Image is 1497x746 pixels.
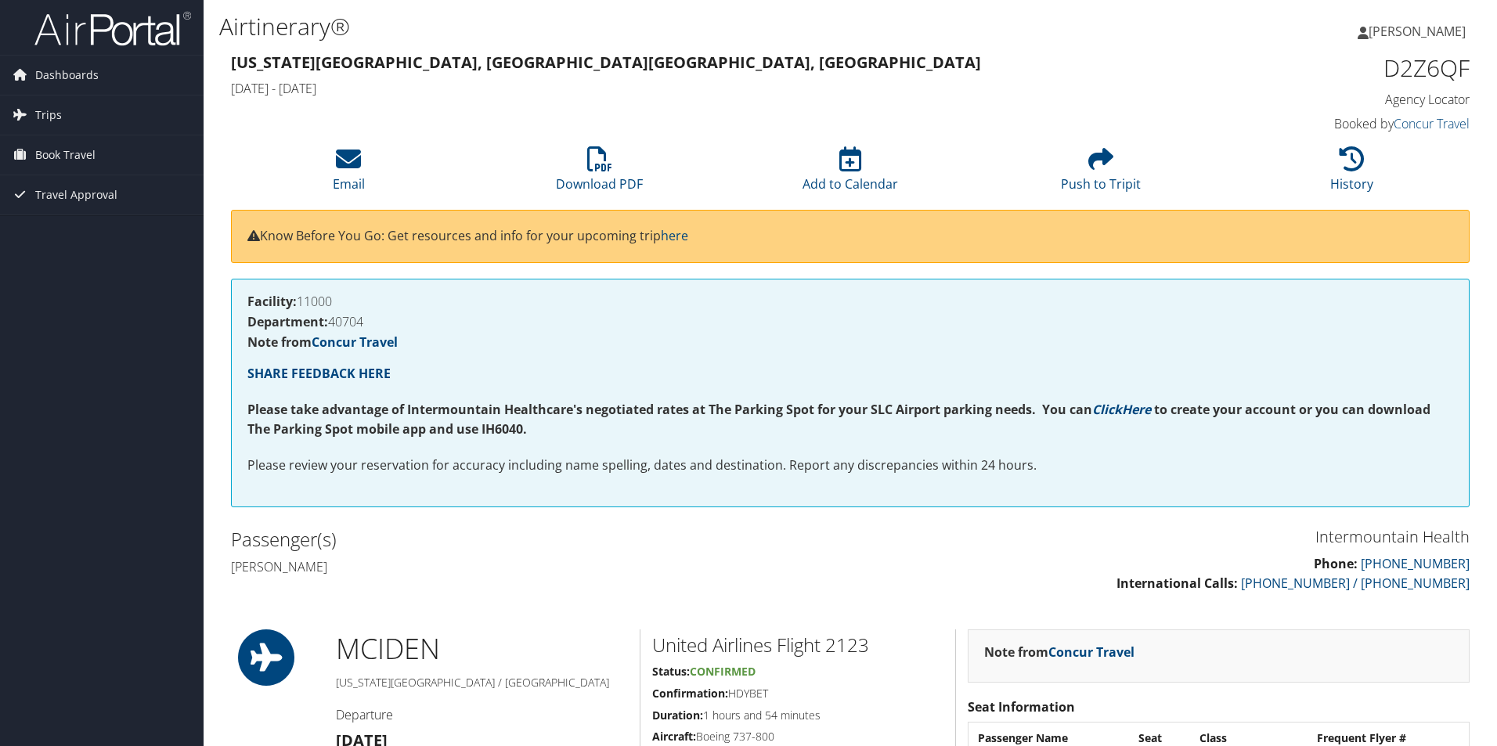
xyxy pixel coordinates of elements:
a: Concur Travel [1394,115,1470,132]
strong: [US_STATE][GEOGRAPHIC_DATA], [GEOGRAPHIC_DATA] [GEOGRAPHIC_DATA], [GEOGRAPHIC_DATA] [231,52,981,73]
h5: Boeing 737-800 [652,729,943,744]
a: History [1330,155,1373,193]
a: SHARE FEEDBACK HERE [247,365,391,382]
p: Please review your reservation for accuracy including name spelling, dates and destination. Repor... [247,456,1453,476]
a: Push to Tripit [1061,155,1141,193]
strong: International Calls: [1116,575,1238,592]
h1: Airtinerary® [219,10,1061,43]
h3: Intermountain Health [862,526,1470,548]
h4: Agency Locator [1178,91,1470,108]
span: Travel Approval [35,175,117,214]
h4: 40704 [247,315,1453,328]
strong: Status: [652,664,690,679]
a: Add to Calendar [803,155,898,193]
strong: Please take advantage of Intermountain Healthcare's negotiated rates at The Parking Spot for your... [247,401,1092,418]
h1: D2Z6QF [1178,52,1470,85]
h2: United Airlines Flight 2123 [652,632,943,658]
h4: 11000 [247,295,1453,308]
a: [PERSON_NAME] [1358,8,1481,55]
a: Email [333,155,365,193]
strong: Facility: [247,293,297,310]
span: Confirmed [690,664,756,679]
h1: MCI DEN [336,629,628,669]
a: Here [1122,401,1151,418]
strong: Note from [247,333,398,351]
strong: Duration: [652,708,703,723]
strong: Note from [984,643,1134,661]
a: [PHONE_NUMBER] [1361,555,1470,572]
strong: Department: [247,313,328,330]
a: Concur Travel [1048,643,1134,661]
a: Download PDF [556,155,643,193]
h4: [PERSON_NAME] [231,558,839,575]
strong: Confirmation: [652,686,728,701]
span: Trips [35,96,62,135]
p: Know Before You Go: Get resources and info for your upcoming trip [247,226,1453,247]
a: Concur Travel [312,333,398,351]
strong: Phone: [1314,555,1358,572]
a: [PHONE_NUMBER] / [PHONE_NUMBER] [1241,575,1470,592]
h5: 1 hours and 54 minutes [652,708,943,723]
a: Click [1092,401,1122,418]
strong: Aircraft: [652,729,696,744]
img: airportal-logo.png [34,10,191,47]
strong: Seat Information [968,698,1075,715]
h5: [US_STATE][GEOGRAPHIC_DATA] / [GEOGRAPHIC_DATA] [336,675,628,690]
h4: Booked by [1178,115,1470,132]
span: Dashboards [35,56,99,95]
h5: HDYBET [652,686,943,701]
span: Book Travel [35,135,96,175]
a: here [661,227,688,244]
h2: Passenger(s) [231,526,839,553]
span: [PERSON_NAME] [1369,23,1466,40]
h4: [DATE] - [DATE] [231,80,1154,97]
h4: Departure [336,706,628,723]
